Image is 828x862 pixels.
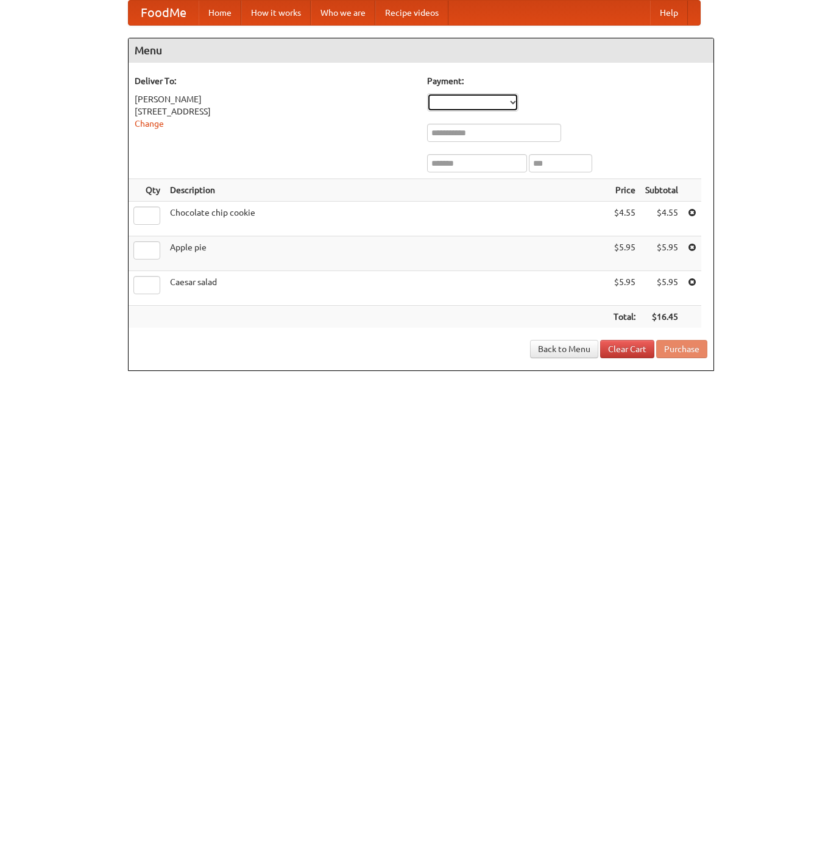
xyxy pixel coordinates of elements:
td: $5.95 [609,236,640,271]
th: Total: [609,306,640,328]
td: Caesar salad [165,271,609,306]
a: Who we are [311,1,375,25]
a: Change [135,119,164,129]
button: Purchase [656,340,707,358]
th: Price [609,179,640,202]
a: Back to Menu [530,340,598,358]
a: How it works [241,1,311,25]
th: Description [165,179,609,202]
th: Qty [129,179,165,202]
td: Chocolate chip cookie [165,202,609,236]
th: Subtotal [640,179,683,202]
div: [PERSON_NAME] [135,93,415,105]
h5: Deliver To: [135,75,415,87]
h5: Payment: [427,75,707,87]
td: $5.95 [609,271,640,306]
a: Recipe videos [375,1,448,25]
h4: Menu [129,38,713,63]
div: [STREET_ADDRESS] [135,105,415,118]
td: $4.55 [609,202,640,236]
a: FoodMe [129,1,199,25]
td: $4.55 [640,202,683,236]
td: $5.95 [640,271,683,306]
a: Help [650,1,688,25]
a: Clear Cart [600,340,654,358]
th: $16.45 [640,306,683,328]
td: $5.95 [640,236,683,271]
a: Home [199,1,241,25]
td: Apple pie [165,236,609,271]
